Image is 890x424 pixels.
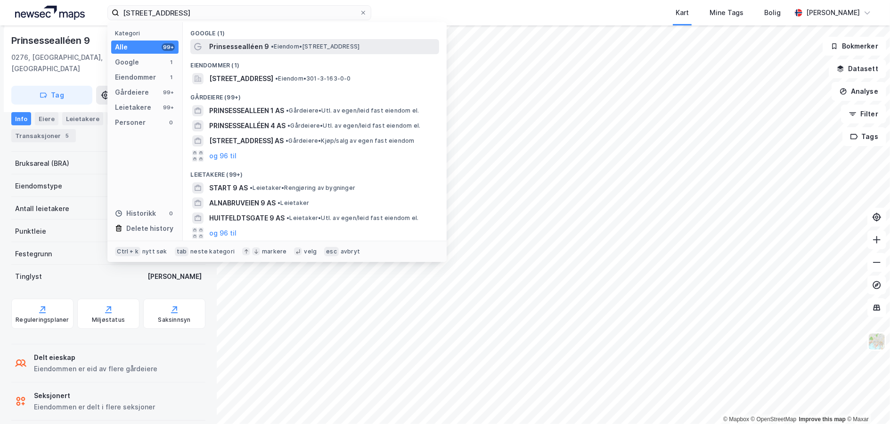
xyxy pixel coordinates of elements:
[115,72,156,83] div: Eiendommer
[341,248,360,255] div: avbryt
[63,131,72,140] div: 5
[15,6,85,20] img: logo.a4113a55bc3d86da70a041830d287a7e.svg
[209,150,237,162] button: og 96 til
[15,158,69,169] div: Bruksareal (BRA)
[15,180,62,192] div: Eiendomstype
[34,401,155,413] div: Eiendommen er delt i flere seksjoner
[275,75,351,82] span: Eiendom • 301-3-163-0-0
[15,203,69,214] div: Antall leietakere
[142,248,167,255] div: nytt søk
[250,184,355,192] span: Leietaker • Rengjøring av bygninger
[115,30,179,37] div: Kategori
[11,33,92,48] div: Prinsessealléen 9
[115,102,151,113] div: Leietakere
[823,37,886,56] button: Bokmerker
[841,105,886,123] button: Filter
[62,112,103,125] div: Leietakere
[126,223,173,234] div: Delete history
[209,228,237,239] button: og 96 til
[209,182,248,194] span: START 9 AS
[271,43,274,50] span: •
[676,7,689,18] div: Kart
[751,416,797,423] a: OpenStreetMap
[34,363,157,375] div: Eiendommen er eid av flere gårdeiere
[115,117,146,128] div: Personer
[15,226,46,237] div: Punktleie
[286,214,418,222] span: Leietaker • Utl. av egen/leid fast eiendom el.
[286,137,288,144] span: •
[209,73,273,84] span: [STREET_ADDRESS]
[107,112,142,125] div: Datasett
[158,316,191,324] div: Saksinnsyn
[262,248,286,255] div: markere
[209,120,286,131] span: PRINSESSEALLÉEN 4 AS
[190,248,235,255] div: neste kategori
[278,199,309,207] span: Leietaker
[286,107,289,114] span: •
[209,197,276,209] span: ALNABRUVEIEN 9 AS
[843,379,890,424] div: Kontrollprogram for chat
[286,214,289,221] span: •
[710,7,743,18] div: Mine Tags
[167,210,175,217] div: 0
[209,135,284,147] span: [STREET_ADDRESS] AS
[287,122,420,130] span: Gårdeiere • Utl. av egen/leid fast eiendom el.
[11,112,31,125] div: Info
[162,43,175,51] div: 99+
[183,54,447,71] div: Eiendommer (1)
[11,52,134,74] div: 0276, [GEOGRAPHIC_DATA], [GEOGRAPHIC_DATA]
[15,248,52,260] div: Festegrunn
[35,112,58,125] div: Eiere
[11,86,92,105] button: Tag
[209,212,285,224] span: HUITFELDTSGATE 9 AS
[287,122,290,129] span: •
[162,104,175,111] div: 99+
[286,137,414,145] span: Gårdeiere • Kjøp/salg av egen fast eiendom
[167,73,175,81] div: 1
[868,333,886,351] img: Z
[115,41,128,53] div: Alle
[183,86,447,103] div: Gårdeiere (99+)
[764,7,781,18] div: Bolig
[167,58,175,66] div: 1
[34,352,157,363] div: Delt eieskap
[92,316,125,324] div: Miljøstatus
[843,379,890,424] iframe: Chat Widget
[11,129,76,142] div: Transaksjoner
[842,127,886,146] button: Tags
[250,184,253,191] span: •
[829,59,886,78] button: Datasett
[175,247,189,256] div: tab
[799,416,846,423] a: Improve this map
[16,316,69,324] div: Reguleringsplaner
[119,6,359,20] input: Søk på adresse, matrikkel, gårdeiere, leietakere eller personer
[15,271,42,282] div: Tinglyst
[115,57,139,68] div: Google
[34,390,155,401] div: Seksjonert
[723,416,749,423] a: Mapbox
[183,22,447,39] div: Google (1)
[304,248,317,255] div: velg
[115,208,156,219] div: Historikk
[286,107,419,114] span: Gårdeiere • Utl. av egen/leid fast eiendom el.
[832,82,886,101] button: Analyse
[271,43,359,50] span: Eiendom • [STREET_ADDRESS]
[115,247,140,256] div: Ctrl + k
[183,163,447,180] div: Leietakere (99+)
[209,41,269,52] span: Prinsessealléen 9
[806,7,860,18] div: [PERSON_NAME]
[147,271,202,282] div: [PERSON_NAME]
[324,247,339,256] div: esc
[278,199,280,206] span: •
[162,89,175,96] div: 99+
[167,119,175,126] div: 0
[275,75,278,82] span: •
[209,105,284,116] span: PRINSESSEALLEEN 1 AS
[115,87,149,98] div: Gårdeiere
